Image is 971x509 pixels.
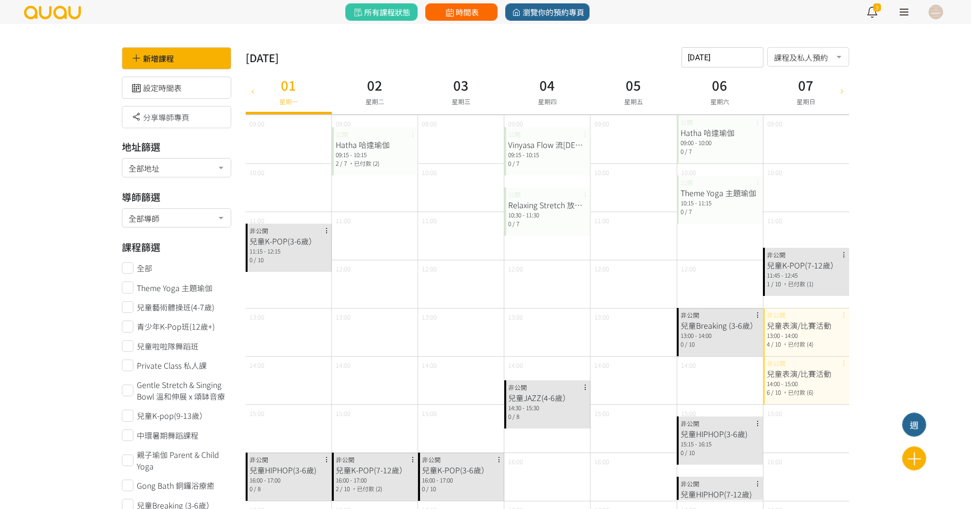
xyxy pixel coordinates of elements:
span: 星期三 [452,97,471,106]
span: 14:00 [249,361,264,370]
div: 13:00 - 14:00 [767,331,845,340]
span: 10:00 [594,168,609,177]
h3: 06 [710,75,729,95]
span: 中環暑期舞蹈課程 [137,429,198,441]
span: 12:00 [422,264,437,273]
span: 13:00 [594,312,609,321]
span: 11:00 [422,216,437,225]
span: 12:00 [508,264,523,273]
span: / 7 [512,159,519,167]
span: 兒童K-pop(9-13歲） [137,410,207,421]
span: 0 [422,484,425,493]
span: 3 [873,3,881,12]
span: 親子瑜伽 Parent & Child Yoga [137,449,231,472]
div: 09:15 - 10:15 [336,150,414,159]
span: 14:00 [594,361,609,370]
span: 全部地址 [129,161,224,173]
span: 12:00 [681,264,696,273]
div: 09:00 - 10:00 [681,138,759,147]
div: Hatha 哈達瑜伽 [336,139,414,150]
h3: 02 [366,75,384,95]
span: / 10 [340,484,350,493]
div: 14:30 - 15:30 [508,403,587,412]
span: 星期六 [710,97,729,106]
div: 13:00 - 14:00 [681,331,759,340]
div: 10:15 - 11:15 [681,199,759,207]
span: 兒童藝術體操班(4-7歲) [137,301,214,313]
span: 14:00 [336,361,351,370]
span: 瀏覽你的預約專頁 [511,6,584,18]
span: 時間表 [444,6,479,18]
span: / 10 [685,448,695,456]
span: / 10 [771,340,781,348]
span: 2 [336,159,339,167]
h3: 04 [538,75,557,95]
span: ，已付款 (6) [782,388,814,396]
div: 兒童K-POP(3-6歲） [422,464,500,476]
span: 13:00 [336,312,351,321]
h3: 課程篩選 [122,240,231,254]
span: 09:00 [767,119,782,128]
div: 09:15 - 10:15 [508,150,587,159]
span: 12:00 [594,264,609,273]
div: 分享導師專頁 [122,106,231,128]
span: ，已付款 (1) [782,280,814,288]
span: / 7 [512,219,519,228]
div: 新增課程 [122,47,231,69]
span: 09:00 [336,119,351,128]
span: 10:00 [767,168,782,177]
span: 13:00 [249,312,264,321]
div: Hatha 哈達瑜伽 [681,127,759,138]
span: 16:00 [508,457,523,466]
span: 13:00 [508,312,523,321]
span: 所有課程狀態 [352,6,410,18]
h3: 07 [797,75,815,95]
div: 10:30 - 11:30 [508,211,587,219]
span: 0 [508,159,511,167]
img: logo.svg [23,6,82,19]
span: 11:00 [767,216,782,225]
span: / 10 [426,484,436,493]
a: 瀏覽你的預約專頁 [505,3,590,21]
span: 14:00 [681,361,696,370]
input: 請選擇時間表日期 [682,47,763,67]
span: ，已付款 (4) [782,340,814,348]
span: ，已付款 (2) [351,484,382,493]
span: Theme Yoga 主題瑜伽 [137,282,212,294]
span: 14:00 [422,361,437,370]
div: 兒童HIPHOP(3-6歲) [681,428,759,440]
h3: 01 [279,75,298,95]
span: 09:00 [508,119,523,128]
h3: 03 [452,75,471,95]
span: / 10 [771,388,781,396]
span: / 7 [685,147,692,155]
span: 11:00 [249,216,264,225]
span: 16:00 [767,457,782,466]
span: 15:00 [767,409,782,418]
span: 星期二 [366,97,384,106]
div: 兒童K-POP(7-12歲） [767,259,845,271]
span: 青少年K-Pop班(12歲+) [137,321,215,332]
span: Gong Bath 銅鑼浴療癒 [137,480,214,491]
div: 兒童表演/比賽活動 [767,320,845,331]
div: 兒童JAZZ(4-6歲） [508,392,587,403]
span: 09:00 [594,119,609,128]
span: / 10 [685,340,695,348]
div: 兒童表演/比賽活動 [767,368,845,379]
span: 0 [508,412,511,420]
span: 星期五 [624,97,643,106]
div: 兒童K-POP(3-6歲） [249,235,328,247]
span: Gentle Stretch & Singing Bowl 溫和伸展 x 頌缽音療 [137,379,231,402]
div: 16:00 - 17:00 [249,476,328,484]
div: 16:00 - 17:00 [422,476,500,484]
span: 6 [767,388,770,396]
span: 10:00 [681,168,696,177]
a: 設定時間表 [130,82,182,94]
span: / 10 [254,255,263,264]
span: 0 [249,255,252,264]
h3: 導師篩選 [122,190,231,204]
div: 15:15 - 16:15 [681,440,759,448]
div: 兒童HIPHOP(7-12歲) [681,488,759,500]
span: 星期一 [279,97,298,106]
span: 09:00 [249,119,264,128]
